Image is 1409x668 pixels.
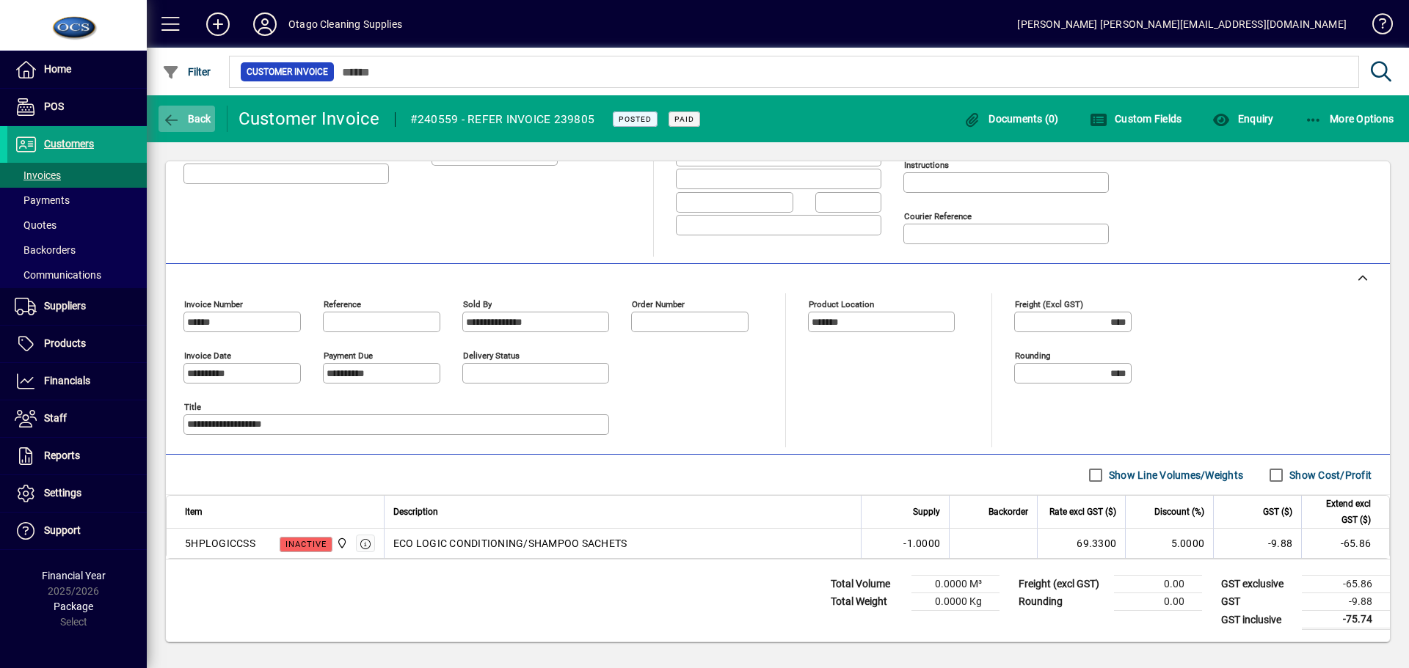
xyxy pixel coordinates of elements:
[1302,576,1390,593] td: -65.86
[1125,529,1213,558] td: 5.0000
[7,438,147,474] a: Reports
[44,300,86,312] span: Suppliers
[809,299,874,309] mat-label: Product location
[903,536,940,551] span: -1.0000
[15,269,101,281] span: Communications
[911,593,1000,611] td: 0.0000 Kg
[1086,106,1186,132] button: Custom Fields
[1311,496,1371,528] span: Extend excl GST ($)
[989,504,1028,520] span: Backorder
[159,106,215,132] button: Back
[1302,593,1390,611] td: -9.88
[1090,113,1182,125] span: Custom Fields
[241,11,288,37] button: Profile
[7,163,147,188] a: Invoices
[823,593,911,611] td: Total Weight
[7,89,147,125] a: POS
[162,66,211,78] span: Filter
[285,540,327,549] span: Inactive
[1017,12,1347,36] div: [PERSON_NAME] [PERSON_NAME][EMAIL_ADDRESS][DOMAIN_NAME]
[410,108,595,131] div: #240559 - REFER INVOICE 239805
[184,299,243,309] mat-label: Invoice number
[7,263,147,287] a: Communications
[185,536,255,551] div: 5HPLOGICCSS
[964,113,1059,125] span: Documents (0)
[44,337,86,349] span: Products
[44,449,80,461] span: Reports
[7,188,147,213] a: Payments
[674,114,694,124] span: Paid
[1361,3,1391,51] a: Knowledge Base
[42,570,106,581] span: Financial Year
[44,487,81,499] span: Settings
[239,107,380,131] div: Customer Invoice
[911,576,1000,593] td: 0.0000 M³
[185,504,203,520] span: Item
[7,513,147,549] a: Support
[1015,299,1083,309] mat-label: Freight (excl GST)
[1011,576,1114,593] td: Freight (excl GST)
[44,412,67,424] span: Staff
[7,51,147,88] a: Home
[393,504,438,520] span: Description
[44,138,94,150] span: Customers
[913,504,940,520] span: Supply
[1015,350,1050,361] mat-label: Rounding
[1214,611,1302,629] td: GST inclusive
[332,535,349,551] span: Central
[184,350,231,361] mat-label: Invoice date
[619,114,652,124] span: Posted
[44,63,71,75] span: Home
[15,169,61,181] span: Invoices
[904,211,972,221] mat-label: Courier Reference
[393,536,627,551] span: ECO LOGIC CONDITIONING/SHAMPOO SACHETS
[904,160,949,170] mat-label: Instructions
[159,59,215,85] button: Filter
[463,350,520,361] mat-label: Delivery status
[1114,576,1202,593] td: 0.00
[15,219,57,231] span: Quotes
[7,400,147,437] a: Staff
[1214,593,1302,611] td: GST
[1302,611,1390,629] td: -75.74
[7,363,147,400] a: Financials
[147,106,227,132] app-page-header-button: Back
[7,475,147,512] a: Settings
[324,350,373,361] mat-label: Payment due
[1213,529,1301,558] td: -9.88
[247,65,328,79] span: Customer Invoice
[44,100,64,112] span: POS
[1305,113,1394,125] span: More Options
[1114,593,1202,611] td: 0.00
[1209,106,1277,132] button: Enquiry
[1154,504,1204,520] span: Discount (%)
[1049,504,1116,520] span: Rate excl GST ($)
[1286,468,1372,482] label: Show Cost/Profit
[1212,113,1273,125] span: Enquiry
[1214,576,1302,593] td: GST exclusive
[632,299,685,309] mat-label: Order number
[1106,468,1243,482] label: Show Line Volumes/Weights
[162,113,211,125] span: Back
[15,194,70,206] span: Payments
[7,238,147,263] a: Backorders
[7,326,147,362] a: Products
[1011,593,1114,611] td: Rounding
[184,402,201,412] mat-label: Title
[44,524,81,536] span: Support
[44,375,90,386] span: Financials
[823,576,911,593] td: Total Volume
[54,601,93,612] span: Package
[7,213,147,238] a: Quotes
[1301,106,1398,132] button: More Options
[1301,529,1389,558] td: -65.86
[463,299,492,309] mat-label: Sold by
[960,106,1063,132] button: Documents (0)
[7,288,147,325] a: Suppliers
[194,11,241,37] button: Add
[1046,536,1116,551] div: 69.3300
[1263,504,1292,520] span: GST ($)
[324,299,361,309] mat-label: Reference
[288,12,402,36] div: Otago Cleaning Supplies
[15,244,76,256] span: Backorders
